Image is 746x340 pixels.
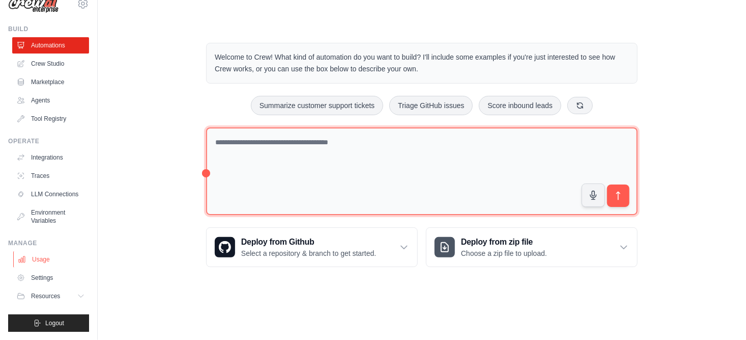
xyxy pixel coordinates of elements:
[241,236,376,248] h3: Deploy from Github
[389,96,473,115] button: Triage GitHub issues
[12,288,89,304] button: Resources
[12,168,89,184] a: Traces
[12,74,89,90] a: Marketplace
[8,25,89,33] div: Build
[8,239,89,247] div: Manage
[12,270,89,286] a: Settings
[12,186,89,202] a: LLM Connections
[8,315,89,332] button: Logout
[13,251,90,268] a: Usage
[241,248,376,258] p: Select a repository & branch to get started.
[12,37,89,54] a: Automations
[12,204,89,229] a: Environment Variables
[8,137,89,145] div: Operate
[31,292,60,300] span: Resources
[461,248,547,258] p: Choose a zip file to upload.
[12,111,89,127] a: Tool Registry
[12,149,89,166] a: Integrations
[479,96,561,115] button: Score inbound leads
[45,319,64,327] span: Logout
[215,51,629,75] p: Welcome to Crew! What kind of automation do you want to build? I'll include some examples if you'...
[12,92,89,109] a: Agents
[251,96,383,115] button: Summarize customer support tickets
[461,236,547,248] h3: Deploy from zip file
[12,56,89,72] a: Crew Studio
